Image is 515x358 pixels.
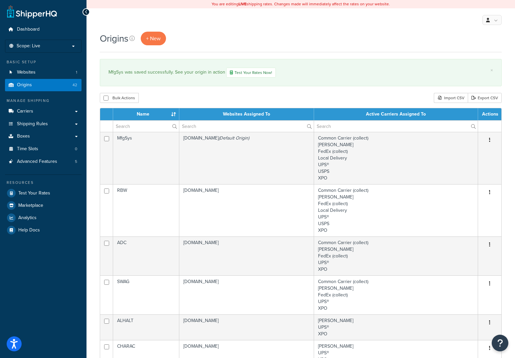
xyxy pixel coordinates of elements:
a: Analytics [5,212,82,224]
span: Scope: Live [17,43,40,49]
span: + New [146,35,161,42]
th: Websites Assigned To [179,108,314,120]
a: Export CSV [468,93,502,103]
a: × [490,68,493,73]
div: Resources [5,180,82,185]
th: Active Carriers Assigned To [314,108,478,120]
h1: Origins [100,32,128,45]
span: 5 [75,159,77,165]
td: ADC [113,236,179,275]
button: Open Resource Center [492,335,508,351]
span: Shipping Rules [17,121,48,127]
a: Dashboard [5,23,82,36]
td: RBW [113,184,179,236]
span: 1 [76,70,77,75]
a: Time Slots 0 [5,143,82,155]
span: Test Your Rates [18,190,50,196]
a: Carriers [5,105,82,118]
td: Common Carrier (collect) [PERSON_NAME] FedEx (collect) Local Delivery UPS® USPS XPO [314,184,478,236]
span: 0 [75,146,77,152]
li: Time Slots [5,143,82,155]
a: + New [141,32,166,45]
td: [PERSON_NAME] UPS® XPO [314,314,478,340]
td: Common Carrier (collect) [PERSON_NAME] FedEx (collect) UPS® XPO [314,236,478,275]
span: Help Docs [18,227,40,233]
span: Marketplace [18,203,43,208]
th: Name : activate to sort column ascending [113,108,179,120]
span: Time Slots [17,146,38,152]
div: MfgSys was saved successfully. See your origin in action [108,68,493,78]
span: Analytics [18,215,37,221]
input: Search [179,121,313,132]
a: ShipperHQ Home [7,5,57,18]
a: Shipping Rules [5,118,82,130]
td: [DOMAIN_NAME] [179,132,314,184]
td: MfgSys [113,132,179,184]
td: [DOMAIN_NAME] [179,275,314,314]
input: Search [314,121,478,132]
span: 42 [73,82,77,88]
td: ALHALT [113,314,179,340]
a: Boxes [5,130,82,143]
li: Origins [5,79,82,91]
td: Common Carrier (collect) [PERSON_NAME] FedEx (collect) Local Delivery UPS® USPS XPO [314,132,478,184]
span: Origins [17,82,32,88]
td: [DOMAIN_NAME] [179,236,314,275]
li: Websites [5,66,82,79]
input: Search [113,121,179,132]
i: (Default Origin) [219,135,249,142]
span: Advanced Features [17,159,57,165]
span: Dashboard [17,27,40,32]
a: Marketplace [5,199,82,211]
div: Basic Setup [5,59,82,65]
a: Help Docs [5,224,82,236]
td: [DOMAIN_NAME] [179,314,314,340]
b: LIVE [239,1,247,7]
li: Advanced Features [5,156,82,168]
div: Import CSV [434,93,468,103]
span: Boxes [17,134,30,139]
a: Origins 42 [5,79,82,91]
td: [DOMAIN_NAME] [179,184,314,236]
a: Test Your Rates [5,187,82,199]
button: Bulk Actions [100,93,139,103]
th: Actions [478,108,501,120]
td: SWAG [113,275,179,314]
span: Carriers [17,109,33,114]
a: Websites 1 [5,66,82,79]
a: Advanced Features 5 [5,156,82,168]
div: Manage Shipping [5,98,82,104]
td: Common Carrier (collect) [PERSON_NAME] FedEx (collect) UPS® XPO [314,275,478,314]
span: Websites [17,70,36,75]
a: Test Your Rates Now! [226,68,276,78]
